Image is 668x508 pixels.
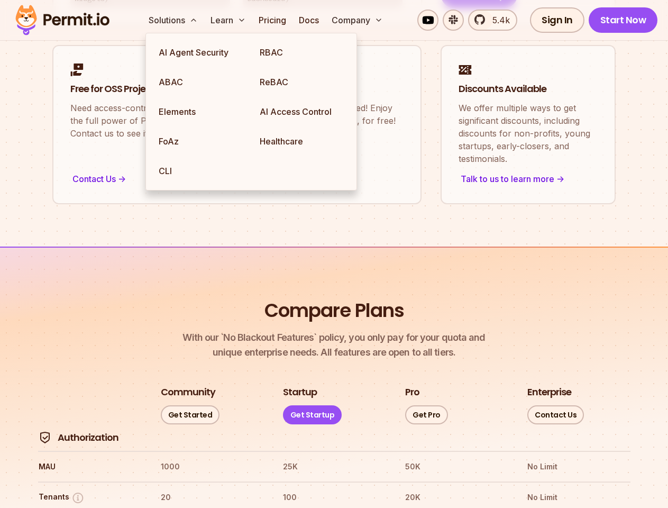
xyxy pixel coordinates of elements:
[527,458,630,475] th: No Limit
[70,102,404,140] p: Need access-control for your open-source project? We got you covered! Enjoy the full power of Per...
[405,489,508,506] th: 20K
[118,173,126,185] span: ->
[70,83,404,96] h2: Free for OSS Projects
[283,405,342,424] a: Get Startup
[441,45,616,205] a: Discounts AvailableWe offer multiple ways to get significant discounts, including discounts for n...
[150,97,251,126] a: Elements
[282,489,386,506] th: 100
[556,173,564,185] span: ->
[206,10,250,31] button: Learn
[182,330,485,345] span: With our `No Blackout Features` policy, you only pay for your quota and
[251,38,352,67] a: RBAC
[39,431,51,444] img: Authorization
[150,126,251,156] a: FoAz
[327,10,387,31] button: Company
[52,45,422,205] a: Free for OSS ProjectsNeed access-control for your open-source project? We got you covered! Enjoy ...
[530,7,584,33] a: Sign In
[459,83,598,96] h2: Discounts Available
[282,458,386,475] th: 25K
[405,405,448,424] a: Get Pro
[251,67,352,97] a: ReBAC
[527,405,584,424] a: Contact Us
[150,156,251,186] a: CLI
[527,489,630,506] th: No Limit
[144,10,202,31] button: Solutions
[527,386,571,399] h3: Enterprise
[254,10,290,31] a: Pricing
[150,38,251,67] a: AI Agent Security
[161,386,215,399] h3: Community
[70,171,404,186] div: Contact Us
[39,491,85,504] button: Tenants
[405,458,508,475] th: 50K
[283,386,317,399] h3: Startup
[459,171,598,186] div: Talk to us to learn more
[468,10,517,31] a: 5.4k
[58,431,118,444] h4: Authorization
[11,2,114,38] img: Permit logo
[459,102,598,165] p: We offer multiple ways to get significant discounts, including discounts for non-profits, young s...
[160,458,263,475] th: 1000
[150,67,251,97] a: ABAC
[295,10,323,31] a: Docs
[182,330,485,360] p: unique enterprise needs. All features are open to all tiers.
[589,7,658,33] a: Start Now
[38,458,141,475] th: MAU
[161,405,220,424] a: Get Started
[486,14,510,26] span: 5.4k
[160,489,263,506] th: 20
[251,97,352,126] a: AI Access Control
[264,297,404,324] h2: Compare Plans
[251,126,352,156] a: Healthcare
[405,386,419,399] h3: Pro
